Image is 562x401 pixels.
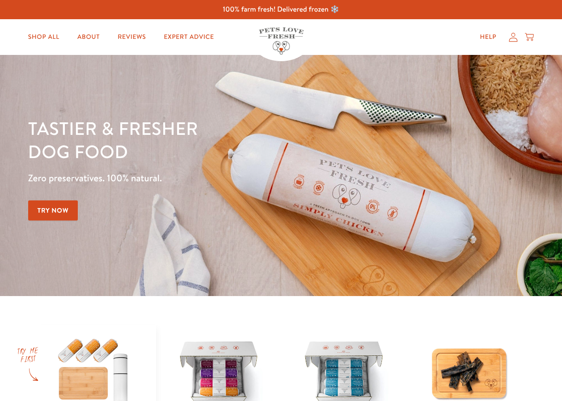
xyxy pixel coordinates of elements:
[70,28,107,46] a: About
[21,28,67,46] a: Shop All
[28,117,365,163] h1: Tastier & fresher dog food
[259,27,304,54] img: Pets Love Fresh
[28,200,78,221] a: Try Now
[28,170,365,186] p: Zero preservatives. 100% natural.
[157,28,221,46] a: Expert Advice
[110,28,153,46] a: Reviews
[473,28,503,46] a: Help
